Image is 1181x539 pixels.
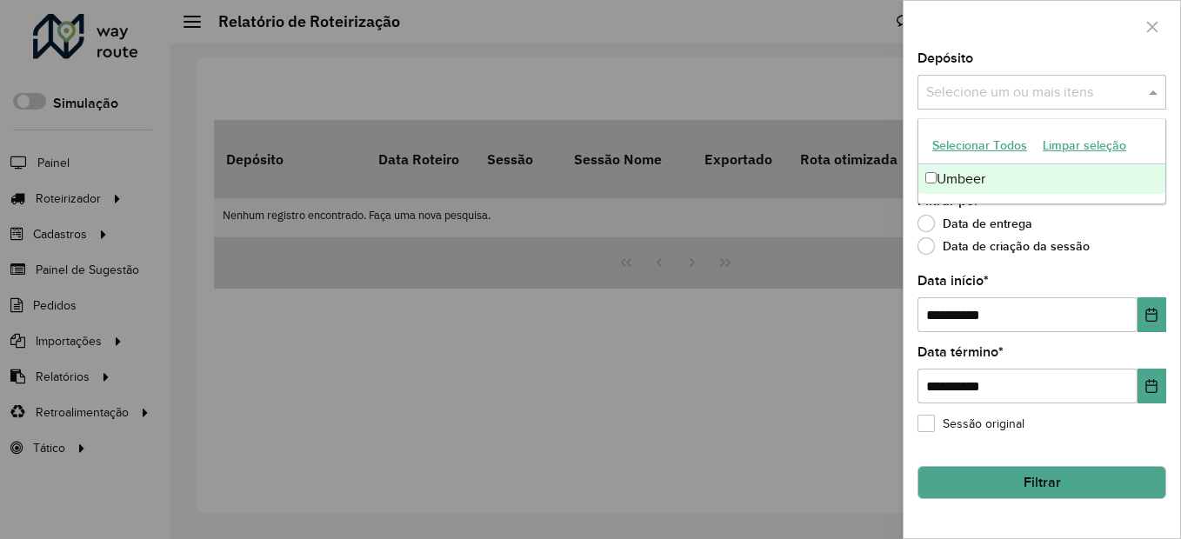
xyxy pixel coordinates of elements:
[917,415,1024,433] label: Sessão original
[917,466,1166,499] button: Filtrar
[1035,132,1134,159] button: Limpar seleção
[917,215,1032,232] label: Data de entrega
[1138,369,1166,403] button: Choose Date
[1138,297,1166,332] button: Choose Date
[924,132,1035,159] button: Selecionar Todos
[917,48,973,69] label: Depósito
[917,237,1090,255] label: Data de criação da sessão
[918,164,1165,194] div: Umbeer
[917,342,1004,363] label: Data término
[917,270,989,291] label: Data início
[917,118,1166,204] ng-dropdown-panel: Options list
